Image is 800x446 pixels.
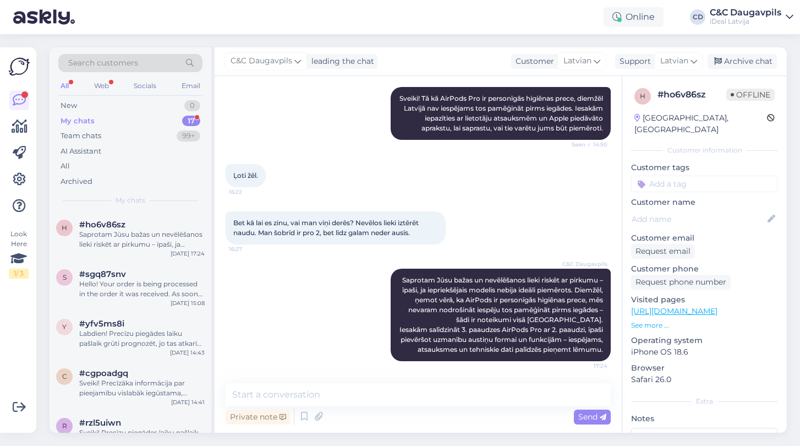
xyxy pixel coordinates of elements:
[61,130,101,142] div: Team chats
[79,220,125,230] span: #ho6v86sz
[566,140,607,149] span: Seen ✓ 14:50
[631,176,778,192] input: Add a tag
[604,7,664,27] div: Online
[307,56,374,67] div: leading the chat
[631,244,695,259] div: Request email
[631,145,778,155] div: Customer information
[631,197,778,208] p: Customer name
[179,79,202,93] div: Email
[615,56,651,67] div: Support
[131,79,158,93] div: Socials
[640,92,645,100] span: h
[710,8,781,17] div: C&C Daugavpils
[62,422,67,430] span: r
[79,329,205,349] div: Labdien! Precīzu piegādes laiku pašlaik grūti prognozēt, jo tas atkarīgs no modeļa un pieejamības...
[631,320,778,330] p: See more ...
[631,275,731,290] div: Request phone number
[631,263,778,275] p: Customer phone
[708,54,777,69] div: Archive chat
[229,188,270,196] span: 16:22
[68,57,138,69] span: Search customers
[233,219,420,237] span: Bet kā lai es zinu, vai man viņi derēs? Nevēlos lieki iztērēt naudu. Man šobrīd ir pro 2, bet līd...
[9,269,29,279] div: 1 / 3
[61,161,70,172] div: All
[61,146,101,157] div: AI Assistant
[233,171,258,180] span: Ļoti žēl.
[177,130,200,142] div: 99+
[79,319,124,329] span: #yfv5ms8i
[229,245,270,253] span: 16:27
[710,17,781,26] div: iDeal Latvija
[710,8,793,26] a: C&C DaugavpilsiDeal Latvija
[79,230,205,249] div: Saprotam Jūsu bažas un nevēlēšanos lieki riskēt ar pirkumu – īpaši, ja iepriekšējais modelis nebi...
[116,195,145,205] span: My chats
[171,299,205,307] div: [DATE] 15:08
[657,88,726,101] div: # ho6v86sz
[726,89,775,101] span: Offline
[631,396,778,406] div: Extra
[79,418,121,428] span: #rzl5uiwn
[631,362,778,374] p: Browser
[660,55,688,67] span: Latvian
[562,260,607,268] span: C&C Daugavpils
[399,94,605,132] span: Sveiki! Tā kā AirPods Pro ir personīgās higiēnas prece, diemžēl Latvijā nav iespējams tos pamēģin...
[511,56,554,67] div: Customer
[182,116,200,127] div: 17
[634,112,767,135] div: [GEOGRAPHIC_DATA], [GEOGRAPHIC_DATA]
[231,55,292,67] span: C&C Daugavpils
[631,413,778,425] p: Notes
[61,100,77,111] div: New
[171,398,205,406] div: [DATE] 14:41
[170,349,205,357] div: [DATE] 14:43
[566,362,607,370] span: 17:24
[399,276,605,353] span: Saprotam Jūsu bažas un nevēlēšanos lieki riskēt ar pirkumu – īpaši, ja iepriekšējais modelis nebi...
[690,9,705,25] div: CD
[631,306,717,316] a: [URL][DOMAIN_NAME]
[631,346,778,358] p: iPhone OS 18.6
[61,116,95,127] div: My chats
[631,374,778,385] p: Safari 26.0
[79,378,205,398] div: Sveiki! Precīzāka informācija par pieejamību vislabāk iegūstama, zvanot tieši uz konkrēto veikalu...
[563,55,591,67] span: Latvian
[171,249,205,258] div: [DATE] 17:24
[631,294,778,306] p: Visited pages
[79,269,126,279] span: #sgq87snv
[92,79,111,93] div: Web
[61,176,92,187] div: Archived
[578,412,606,422] span: Send
[62,323,67,331] span: y
[9,56,30,77] img: Askly Logo
[62,372,67,380] span: c
[631,232,778,244] p: Customer email
[79,279,205,299] div: Hello! Your order is being processed in the order it was received. As soon as it’s ready for ship...
[62,224,67,232] span: h
[632,213,765,225] input: Add name
[184,100,200,111] div: 0
[226,410,291,425] div: Private note
[631,162,778,173] p: Customer tags
[631,335,778,346] p: Operating system
[63,273,67,281] span: s
[58,79,71,93] div: All
[9,229,29,279] div: Look Here
[79,368,128,378] span: #cgpoadgq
